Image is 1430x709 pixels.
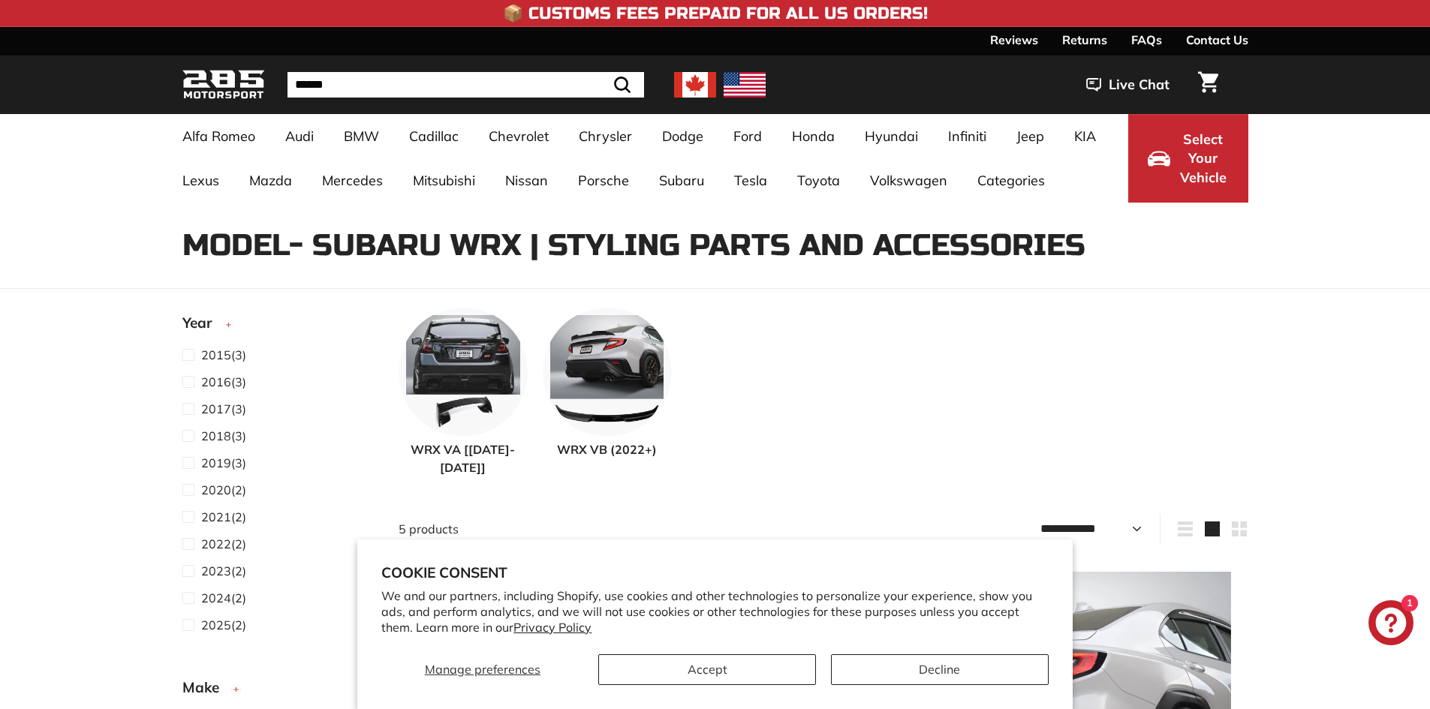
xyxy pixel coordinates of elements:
a: Nissan [490,158,563,203]
a: Contact Us [1186,27,1248,53]
a: Ford [718,114,777,158]
a: Jeep [1001,114,1059,158]
span: (3) [201,346,246,364]
span: 2025 [201,617,231,632]
a: Mercedes [307,158,398,203]
a: Mitsubishi [398,158,490,203]
h4: 📦 Customs Fees Prepaid for All US Orders! [503,5,928,23]
a: BMW [329,114,394,158]
inbox-online-store-chat: Shopify online store chat [1364,600,1418,649]
a: Categories [962,158,1060,203]
span: 2019 [201,455,231,470]
button: Live Chat [1067,66,1189,104]
span: (3) [201,373,246,391]
span: Select Your Vehicle [1178,130,1229,188]
p: We and our partners, including Shopify, use cookies and other technologies to personalize your ex... [381,588,1049,635]
button: Select Your Vehicle [1128,114,1248,203]
img: Logo_285_Motorsport_areodynamics_components [182,68,265,103]
span: 2021 [201,509,231,524]
a: Cadillac [394,114,474,158]
span: 2022 [201,536,231,551]
a: Subaru [644,158,719,203]
a: Returns [1062,27,1107,53]
a: Toyota [782,158,855,203]
a: WRX VB (2022+) [543,308,672,476]
a: FAQs [1131,27,1162,53]
span: WRX VB (2022+) [543,440,672,458]
a: Chevrolet [474,114,564,158]
span: (2) [201,508,246,526]
a: Privacy Policy [513,620,592,635]
button: Accept [598,654,816,685]
span: WRX VA [[DATE]-[DATE]] [399,440,528,476]
a: Lexus [167,158,234,203]
span: Manage preferences [425,662,540,677]
a: Volkswagen [855,158,962,203]
a: Infiniti [933,114,1001,158]
a: Honda [777,114,850,158]
button: Year [182,308,375,345]
a: Dodge [647,114,718,158]
button: Decline [831,654,1049,685]
span: 2017 [201,401,231,416]
span: 2015 [201,347,231,362]
span: 2016 [201,374,231,389]
span: 2020 [201,482,231,497]
span: Live Chat [1109,75,1170,95]
span: (2) [201,481,246,499]
a: Tesla [719,158,782,203]
h2: Cookie consent [381,563,1049,581]
span: Year [182,312,223,334]
input: Search [288,72,644,98]
a: Hyundai [850,114,933,158]
a: Porsche [563,158,644,203]
a: Mazda [234,158,307,203]
a: Audi [270,114,329,158]
a: Reviews [990,27,1038,53]
span: (2) [201,535,246,553]
span: (2) [201,589,246,607]
span: (3) [201,400,246,418]
span: 2023 [201,563,231,578]
div: 5 products [399,520,823,538]
span: (3) [201,427,246,445]
span: (2) [201,616,246,634]
a: Alfa Romeo [167,114,270,158]
span: 2024 [201,590,231,605]
h1: Model- Subaru WRX | Styling Parts and Accessories [182,229,1248,262]
span: 2018 [201,428,231,443]
a: KIA [1059,114,1111,158]
span: (2) [201,562,246,580]
a: Chrysler [564,114,647,158]
a: WRX VA [[DATE]-[DATE]] [399,308,528,476]
a: Cart [1189,59,1227,110]
span: (3) [201,454,246,472]
button: Manage preferences [381,654,583,685]
span: Make [182,677,230,698]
